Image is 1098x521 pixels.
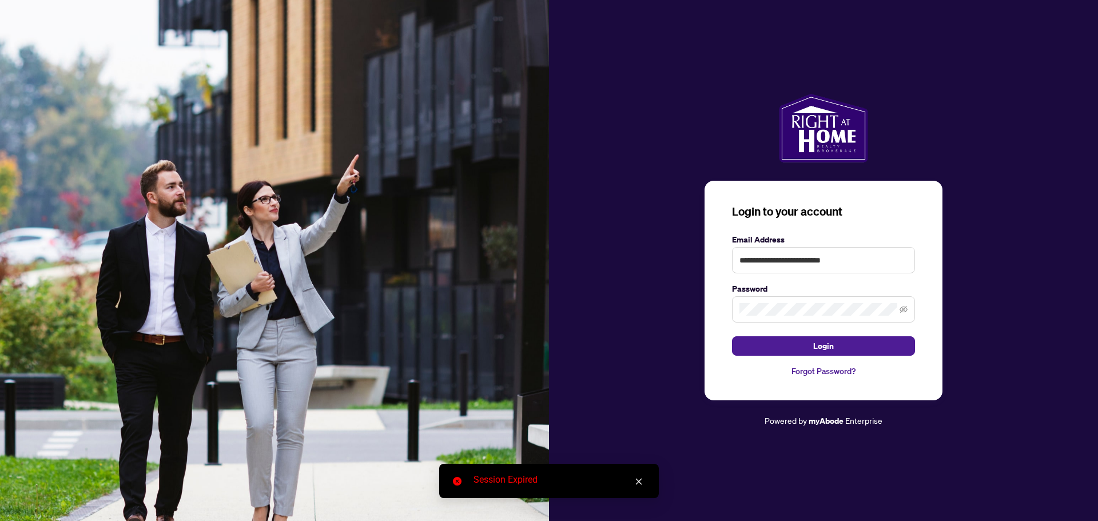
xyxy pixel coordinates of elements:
span: close-circle [453,477,462,486]
a: myAbode [809,415,844,427]
div: Session Expired [474,473,645,487]
span: eye-invisible [900,305,908,313]
label: Email Address [732,233,915,246]
img: ma-logo [779,94,868,162]
label: Password [732,283,915,295]
span: Enterprise [845,415,882,425]
a: Close [632,475,645,488]
span: close [635,478,643,486]
a: Forgot Password? [732,365,915,377]
span: Login [813,337,834,355]
h3: Login to your account [732,204,915,220]
span: Powered by [765,415,807,425]
button: Login [732,336,915,356]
